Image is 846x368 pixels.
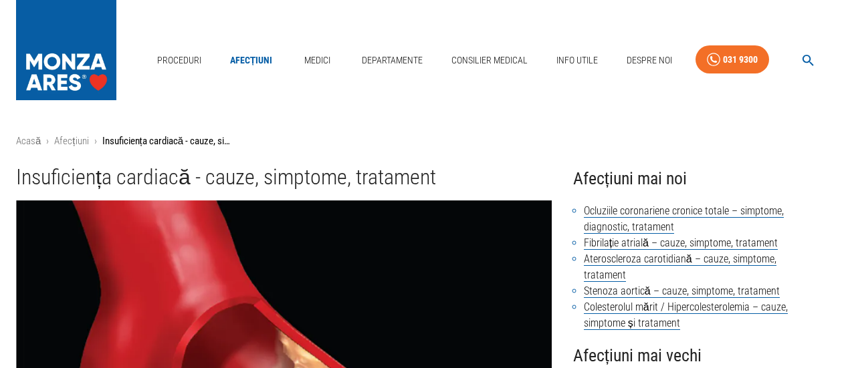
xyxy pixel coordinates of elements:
[16,135,41,147] a: Acasă
[296,47,338,74] a: Medici
[102,134,236,149] p: Insuficiența cardiacă - cauze, simptome, tratament
[46,134,49,149] li: ›
[16,134,830,149] nav: breadcrumb
[225,47,278,74] a: Afecțiuni
[94,134,97,149] li: ›
[446,47,533,74] a: Consilier Medical
[696,45,769,74] a: 031 9300
[551,47,603,74] a: Info Utile
[573,165,830,192] h4: Afecțiuni mai noi
[16,165,552,190] h1: Insuficiența cardiacă - cauze, simptome, tratament
[54,135,88,147] a: Afecțiuni
[584,204,784,234] a: Ocluziile coronariene cronice totale – simptome, diagnostic, tratament
[584,301,788,330] a: Colesterolul mărit / Hipercolesterolemia – cauze, simptome și tratament
[356,47,428,74] a: Departamente
[621,47,677,74] a: Despre Noi
[584,285,780,298] a: Stenoza aortică – cauze, simptome, tratament
[152,47,207,74] a: Proceduri
[584,252,776,282] a: Ateroscleroza carotidiană – cauze, simptome, tratament
[723,51,758,68] div: 031 9300
[584,236,778,250] a: Fibrilație atrială – cauze, simptome, tratament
